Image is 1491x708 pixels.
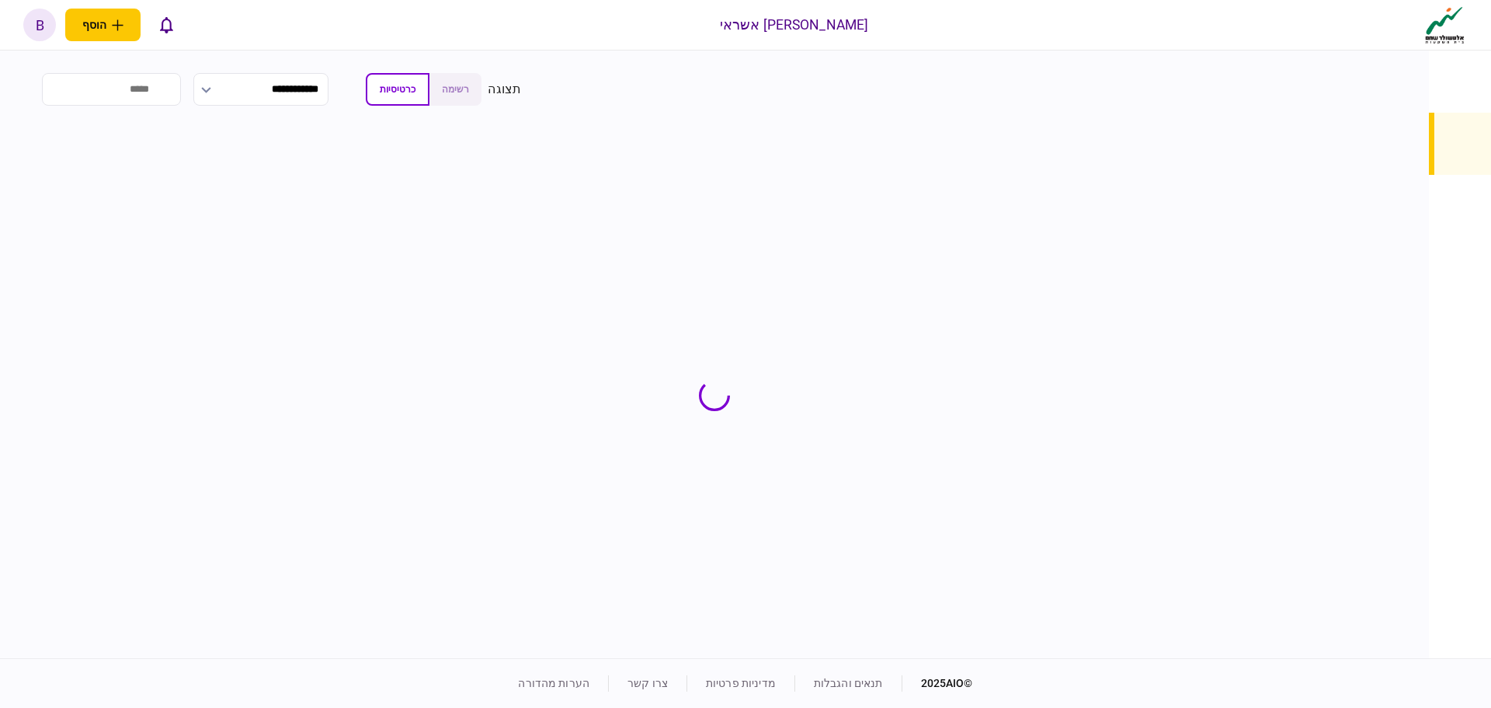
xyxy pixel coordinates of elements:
[627,677,668,689] a: צרו קשר
[720,15,869,35] div: [PERSON_NAME] אשראי
[380,84,415,95] span: כרטיסיות
[442,84,469,95] span: רשימה
[429,73,481,106] button: רשימה
[23,9,56,41] button: b
[518,677,589,689] a: הערות מהדורה
[902,675,973,692] div: © 2025 AIO
[65,9,141,41] button: פתח תפריט להוספת לקוח
[488,80,521,99] div: תצוגה
[1422,5,1468,44] img: client company logo
[150,9,182,41] button: פתח רשימת התראות
[366,73,429,106] button: כרטיסיות
[814,677,883,689] a: תנאים והגבלות
[706,677,776,689] a: מדיניות פרטיות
